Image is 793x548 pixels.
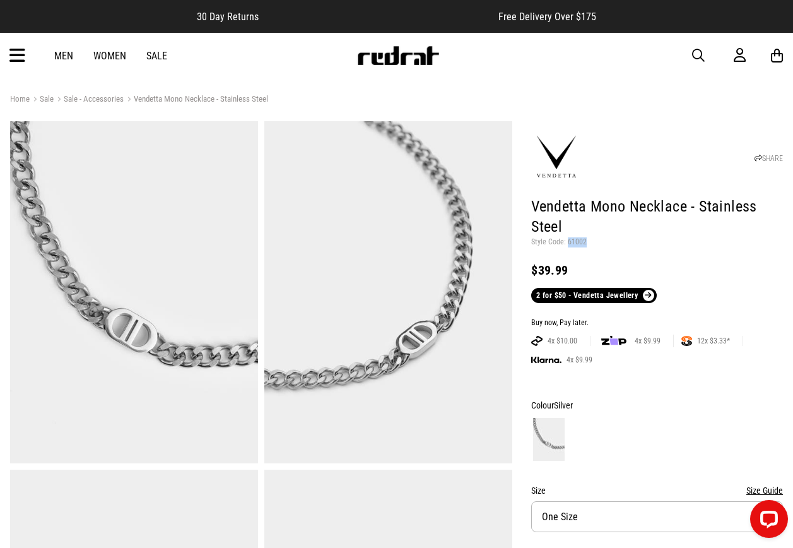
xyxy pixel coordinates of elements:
[531,336,543,346] img: AFTERPAY
[498,11,596,23] span: Free Delivery Over $175
[264,121,512,463] img: Vendetta Mono Necklace - Stainless Steel in Silver
[30,94,54,106] a: Sale
[197,11,259,23] span: 30 Day Returns
[531,197,783,237] h1: Vendetta Mono Necklace - Stainless Steel
[531,263,783,278] div: $39.99
[531,318,783,328] div: Buy now, Pay later.
[601,335,626,347] img: zip
[561,355,597,365] span: 4x $9.99
[356,46,440,65] img: Redrat logo
[531,288,656,303] a: 2 for $50 - Vendetta Jewellery
[146,50,167,62] a: Sale
[531,357,561,364] img: KLARNA
[124,94,268,106] a: Vendetta Mono Necklace - Stainless Steel
[54,94,124,106] a: Sale - Accessories
[533,418,565,461] img: Silver
[746,483,783,498] button: Size Guide
[543,336,582,346] span: 4x $10.00
[554,400,573,410] span: Silver
[531,483,783,498] div: Size
[284,10,473,23] iframe: Customer reviews powered by Trustpilot
[54,50,73,62] a: Men
[542,511,578,523] span: One Size
[692,336,735,346] span: 12x $3.33*
[10,121,258,463] img: Vendetta Mono Necklace - Stainless Steel in Silver
[93,50,126,62] a: Women
[681,336,692,346] img: SPLITPAY
[531,398,783,413] div: Colour
[531,132,582,182] img: Vendetta
[531,237,783,247] p: Style Code: 61002
[740,495,793,548] iframe: LiveChat chat widget
[755,154,783,163] a: SHARE
[630,336,666,346] span: 4x $9.99
[531,501,783,532] button: One Size
[10,94,30,104] a: Home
